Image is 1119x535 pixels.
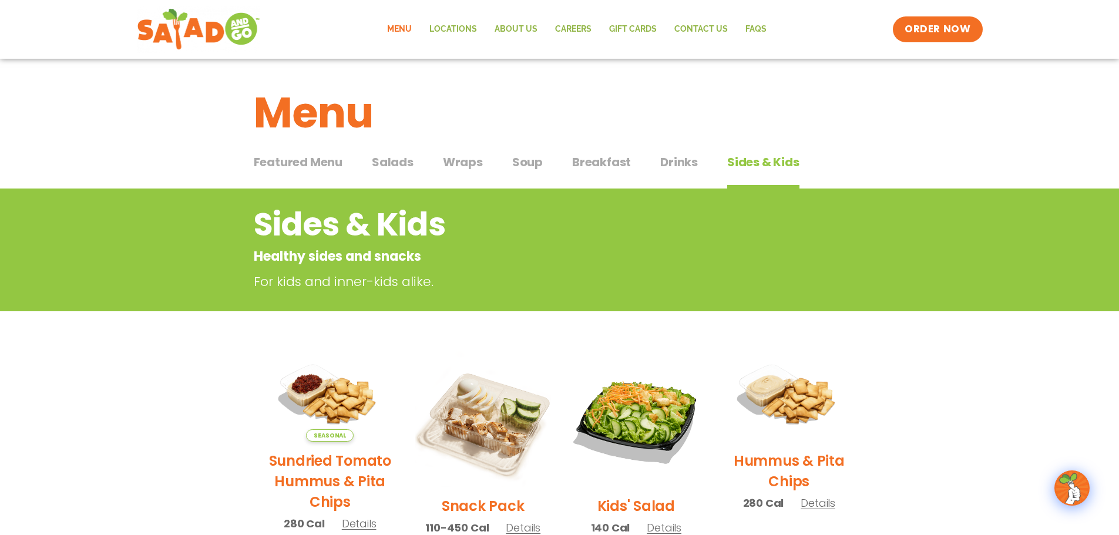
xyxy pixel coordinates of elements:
img: wpChatIcon [1056,472,1088,504]
a: About Us [486,16,546,43]
a: Careers [546,16,600,43]
a: ORDER NOW [893,16,982,42]
span: Details [506,520,540,535]
span: Wraps [443,153,483,171]
img: new-SAG-logo-768×292 [137,6,261,53]
span: Soup [512,153,543,171]
img: Product photo for Snack Pack [415,351,551,487]
span: Sides & Kids [727,153,799,171]
h2: Hummus & Pita Chips [721,450,857,492]
span: 280 Cal [743,495,784,511]
span: Details [342,516,377,531]
h2: Snack Pack [442,496,525,516]
a: FAQs [737,16,775,43]
span: Featured Menu [254,153,342,171]
span: 280 Cal [284,516,325,531]
h2: Sides & Kids [254,201,771,248]
span: ORDER NOW [905,22,970,36]
img: Product photo for Hummus & Pita Chips [721,351,857,442]
a: GIFT CARDS [600,16,666,43]
h2: Kids' Salad [597,496,675,516]
span: Drinks [660,153,698,171]
a: Locations [421,16,486,43]
span: Breakfast [572,153,631,171]
span: Salads [372,153,414,171]
span: Details [647,520,681,535]
a: Menu [378,16,421,43]
nav: Menu [378,16,775,43]
a: Contact Us [666,16,737,43]
span: Seasonal [306,429,354,442]
h2: Sundried Tomato Hummus & Pita Chips [263,450,398,512]
div: Tabbed content [254,149,866,189]
img: Product photo for Kids’ Salad [569,351,704,487]
img: Product photo for Sundried Tomato Hummus & Pita Chips [263,351,398,442]
span: Details [801,496,835,510]
p: For kids and inner-kids alike. [254,272,777,291]
h1: Menu [254,81,866,144]
p: Healthy sides and snacks [254,247,771,266]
